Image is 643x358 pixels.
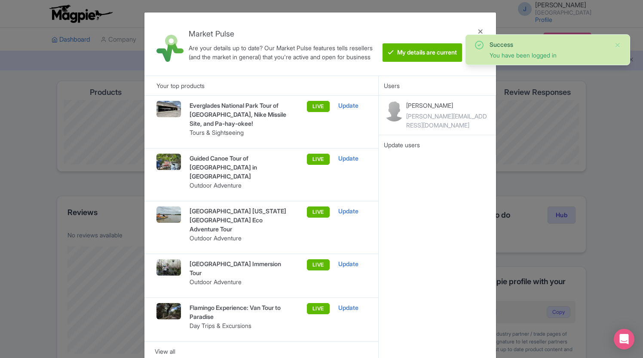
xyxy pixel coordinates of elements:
div: Open Intercom Messenger [614,329,634,349]
div: Update [338,303,367,312]
img: IMG_5623-rotated_p71e1n.jpg [156,303,181,319]
p: [GEOGRAPHIC_DATA] Immersion Tour [190,259,293,277]
p: Flamingo Experience: Van Tour to Paradise [190,303,293,321]
h4: Market Pulse [189,30,375,38]
div: Are your details up to date? Our Market Pulse features tells resellers (and the market in general... [189,43,375,61]
div: Update [338,206,367,216]
div: Your top products [144,76,378,95]
p: Outdoor Adventure [190,277,293,286]
p: [PERSON_NAME] [406,101,490,110]
img: market_pulse-1-0a5220b3d29e4a0de46fb7534bebe030.svg [156,35,184,62]
p: Guided Canoe Tour of [GEOGRAPHIC_DATA] in [GEOGRAPHIC_DATA] [190,154,293,181]
button: Close [614,40,621,50]
div: You have been logged in [490,51,607,60]
div: View all [155,347,368,356]
div: Update [338,101,367,110]
div: Users [379,76,496,95]
div: Update [338,259,367,269]
img: Copy-of-DSCN8989-scaled_ggipys.jpg [156,259,181,276]
img: IMG_2323-scaled_dbqtic.jpg [156,101,181,117]
p: Outdoor Adventure [190,234,293,243]
img: contact-b11cc6e953956a0c50a2f97983291f06.png [384,101,404,121]
img: 20240318_140922-rotated_oqrklc.jpg [156,154,181,170]
p: Tours & Sightseeing [190,128,293,137]
div: [PERSON_NAME][EMAIL_ADDRESS][DOMAIN_NAME] [406,112,490,130]
p: Day Trips & Excursions [190,321,293,330]
div: Update [338,154,367,163]
img: flaminigo_kqiihl.jpg [156,206,181,223]
p: Everglades National Park Tour of [GEOGRAPHIC_DATA], Nike Missile Site, and Pa-hay-okee! [190,101,293,128]
p: [GEOGRAPHIC_DATA] [US_STATE][GEOGRAPHIC_DATA] Eco Adventure Tour [190,206,293,234]
div: Update users [384,140,490,150]
p: Outdoor Adventure [190,181,293,190]
btn: My details are current [383,43,462,62]
div: Success [490,40,607,49]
